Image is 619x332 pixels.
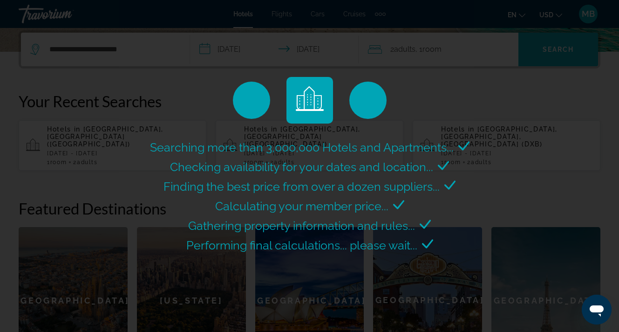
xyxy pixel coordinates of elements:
span: Searching more than 3,000,000 Hotels and Apartments... [150,140,454,154]
span: Checking availability for your dates and location... [170,160,433,174]
span: Gathering property information and rules... [188,219,415,233]
span: Finding the best price from over a dozen suppliers... [163,180,440,194]
iframe: Кнопка запуска окна обмена сообщениями [582,295,612,325]
span: Calculating your member price... [215,199,388,213]
span: Performing final calculations... please wait... [186,238,417,252]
